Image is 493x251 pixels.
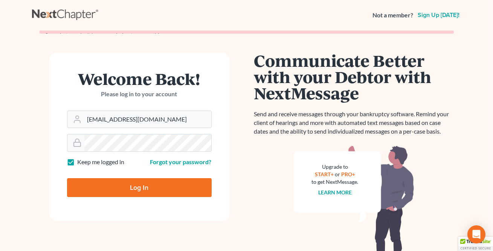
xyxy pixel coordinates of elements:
div: to get NextMessage. [312,178,359,186]
a: START+ [315,171,334,177]
h1: Communicate Better with your Debtor with NextMessage [254,52,454,101]
input: Email Address [84,111,211,128]
label: Keep me logged in [78,158,125,166]
a: PRO+ [341,171,355,177]
div: Open Intercom Messenger [467,225,485,243]
div: Upgrade to [312,163,359,171]
input: Log In [67,178,212,197]
p: Send and receive messages through your bankruptcy software. Remind your client of hearings and mo... [254,110,454,136]
span: or [335,171,340,177]
h1: Welcome Back! [67,71,212,87]
div: Sorry, but you don't have permission to access this page [46,31,448,39]
a: Sign up [DATE]! [417,12,461,18]
div: TrustedSite Certified [458,237,493,251]
p: Please log in to your account [67,90,212,99]
a: Learn more [318,189,352,196]
strong: Not a member? [373,11,414,20]
a: × [443,31,448,40]
a: Forgot your password? [150,158,212,165]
